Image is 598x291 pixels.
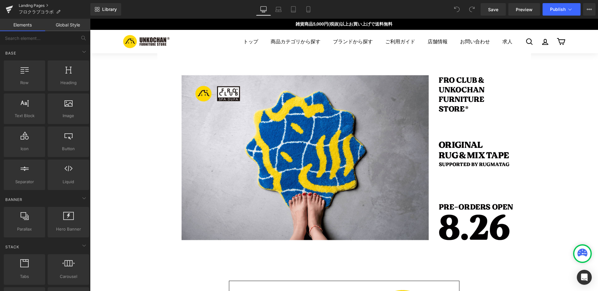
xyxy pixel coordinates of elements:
[50,273,87,280] span: Carousel
[45,19,90,31] a: Global Style
[289,14,331,32] a: ご利用ガイド
[33,16,80,30] img: 家具・インテリア・雑貨の通販｜ウンコちゃんの家具屋さん
[583,3,596,16] button: More
[406,14,429,32] a: 求人
[5,50,17,56] span: Base
[50,145,87,152] span: Button
[19,9,54,14] span: フロクラブコラボ
[50,79,87,86] span: Heading
[6,145,43,152] span: Icon
[301,3,316,16] a: Mobile
[550,7,566,12] span: Publish
[6,273,43,280] span: Tabs
[102,7,117,12] span: Library
[50,179,87,185] span: Liquid
[50,112,87,119] span: Image
[543,3,581,16] button: Publish
[6,226,43,232] span: Parallax
[451,3,463,16] button: Undo
[466,3,478,16] button: Redo
[237,14,289,32] a: ブランドから探す
[516,6,533,13] span: Preview
[488,6,498,13] span: Save
[6,179,43,185] span: Separator
[6,112,43,119] span: Text Block
[5,244,20,250] span: Stack
[364,14,406,32] a: お問い合わせ
[90,3,121,16] a: New Library
[6,79,43,86] span: Row
[271,3,286,16] a: Laptop
[33,2,475,9] p: 雑貨商品5,000円(税抜)以上お買い上げで送料無料
[508,3,540,16] a: Preview
[256,3,271,16] a: Desktop
[286,3,301,16] a: Tablet
[5,197,23,203] span: Banner
[19,3,90,8] a: Landing Pages
[577,270,592,285] div: Open Intercom Messenger
[331,14,364,32] a: 店舗情報
[50,226,87,232] span: Hero Banner
[174,14,237,32] a: 商品カテゴリから探す
[147,14,174,32] a: トップ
